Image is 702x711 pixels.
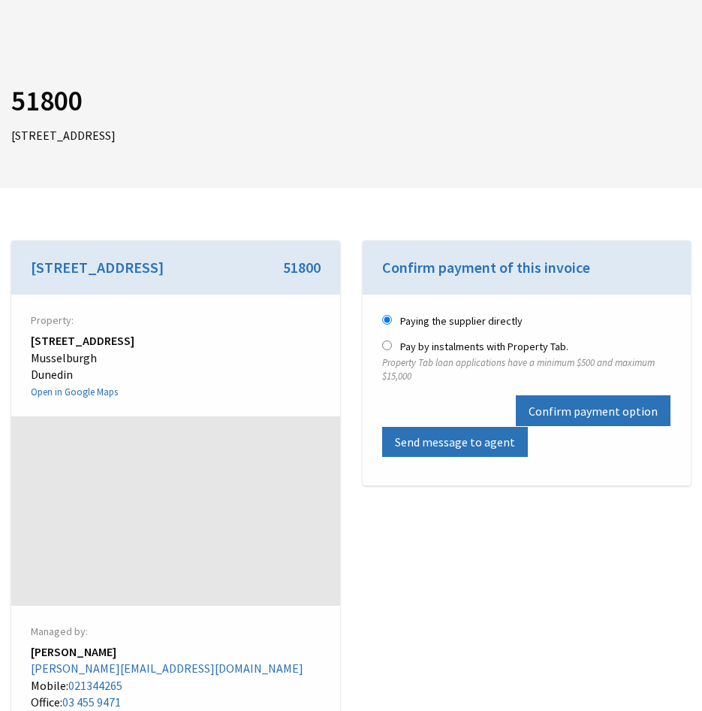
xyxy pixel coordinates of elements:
[11,84,456,118] h1: 51800
[382,427,528,457] button: Send message to agent
[31,386,118,398] a: Open in Google Maps
[382,356,672,383] p: Property Tab loan applications have a minimum $500 and maximum $15,000
[31,257,321,278] h3: [STREET_ADDRESS]
[31,644,116,659] strong: [PERSON_NAME]
[31,333,134,348] strong: [STREET_ADDRESS]
[31,311,321,330] label: Property:
[31,661,303,676] a: [PERSON_NAME][EMAIL_ADDRESS][DOMAIN_NAME]
[283,257,321,278] strong: 51800
[382,257,672,278] h3: Confirm payment of this invoice
[516,395,670,425] button: Confirm payment option
[31,622,321,711] p: Mobile: Office:
[62,694,121,709] a: 03 455 9471
[31,622,321,641] label: Managed by:
[68,678,122,693] a: 021344265
[31,311,321,400] p: Musselburgh Dunedin
[400,312,523,331] label: Paying the supplier directly
[400,337,568,356] label: Pay by instalments with Property Tab.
